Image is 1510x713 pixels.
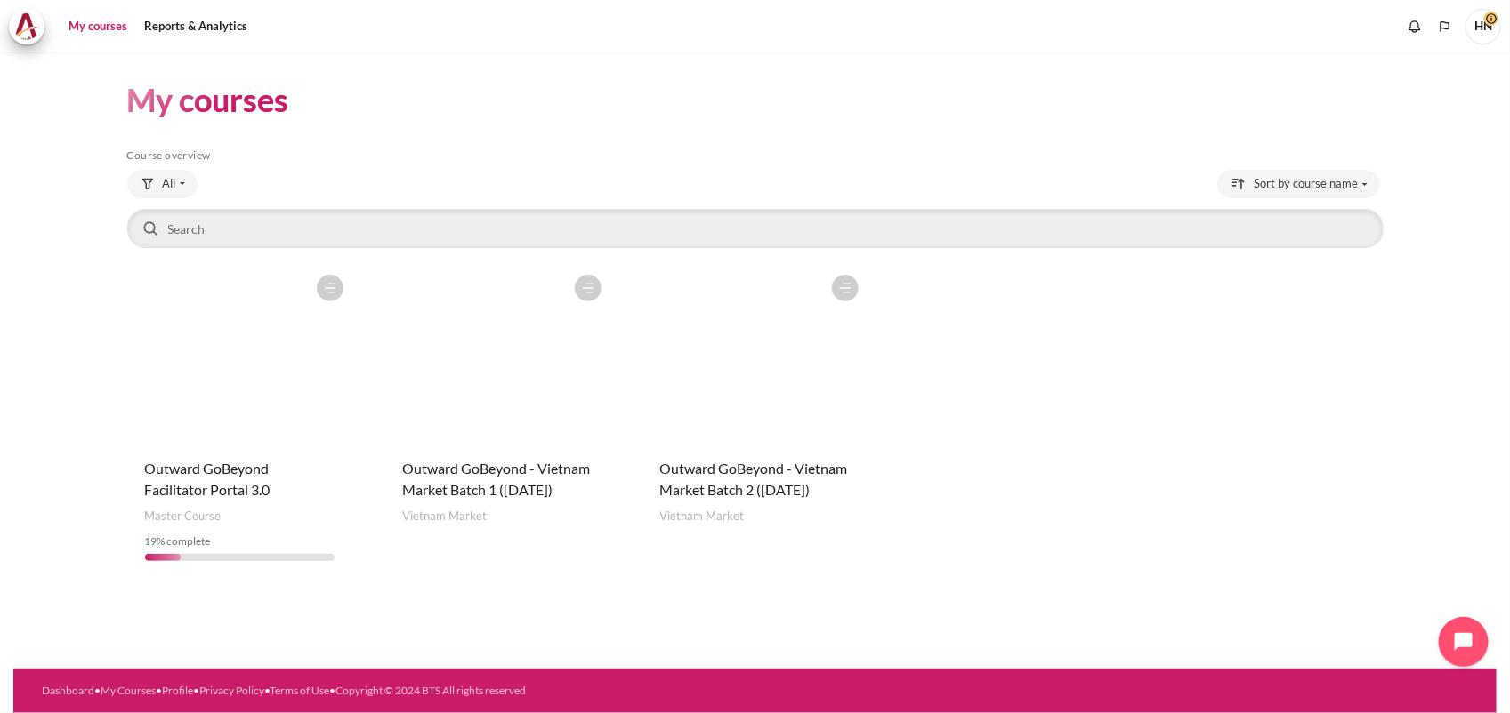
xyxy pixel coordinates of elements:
[1466,9,1501,44] a: User menu
[127,170,1384,252] div: Course overview controls
[127,79,289,121] h1: My courses
[127,148,1384,163] h5: Course overview
[62,9,133,44] a: My courses
[145,533,335,549] div: % complete
[402,460,590,498] a: Outward GoBeyond - Vietnam Market Batch 1 ([DATE])
[42,684,94,697] a: Dashboard
[660,508,745,525] span: Vietnam Market
[1255,175,1359,193] span: Sort by course name
[14,13,39,40] img: Architeck
[127,170,198,198] button: Grouping drop-down menu
[335,684,526,697] a: Copyright © 2024 BTS All rights reserved
[1217,170,1380,198] button: Sorting drop-down menu
[13,52,1497,605] section: Content
[9,9,53,44] a: Architeck Architeck
[660,460,848,498] a: Outward GoBeyond - Vietnam Market Batch 2 ([DATE])
[270,684,329,697] a: Terms of Use
[1432,13,1458,40] button: Languages
[101,684,156,697] a: My Courses
[402,508,487,525] span: Vietnam Market
[138,9,254,44] a: Reports & Analytics
[199,684,264,697] a: Privacy Policy
[1401,13,1428,40] div: Show notification window with no new notifications
[145,508,222,525] span: Master Course
[127,209,1384,248] input: Search
[162,684,193,697] a: Profile
[145,534,157,548] span: 19
[163,175,176,193] span: All
[1466,9,1501,44] span: HN
[145,460,271,498] a: Outward GoBeyond Facilitator Portal 3.0
[42,683,838,699] div: • • • • •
